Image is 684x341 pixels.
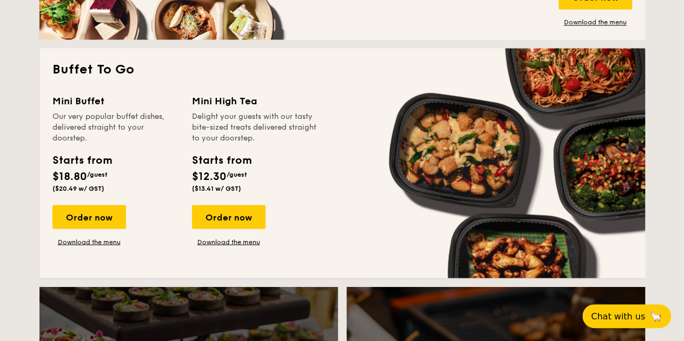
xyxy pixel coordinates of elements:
[192,205,265,229] div: Order now
[559,18,632,26] a: Download the menu
[87,170,108,178] span: /guest
[52,205,126,229] div: Order now
[192,93,318,109] div: Mini High Tea
[52,61,632,78] h2: Buffet To Go
[192,184,241,192] span: ($13.41 w/ GST)
[52,93,179,109] div: Mini Buffet
[192,237,265,246] a: Download the menu
[52,184,104,192] span: ($20.49 w/ GST)
[52,237,126,246] a: Download the menu
[192,170,227,183] span: $12.30
[649,310,662,323] span: 🦙
[192,111,318,143] div: Delight your guests with our tasty bite-sized treats delivered straight to your doorstep.
[227,170,247,178] span: /guest
[52,111,179,143] div: Our very popular buffet dishes, delivered straight to your doorstep.
[52,170,87,183] span: $18.80
[192,152,251,168] div: Starts from
[591,311,645,322] span: Chat with us
[582,304,671,328] button: Chat with us🦙
[52,152,111,168] div: Starts from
